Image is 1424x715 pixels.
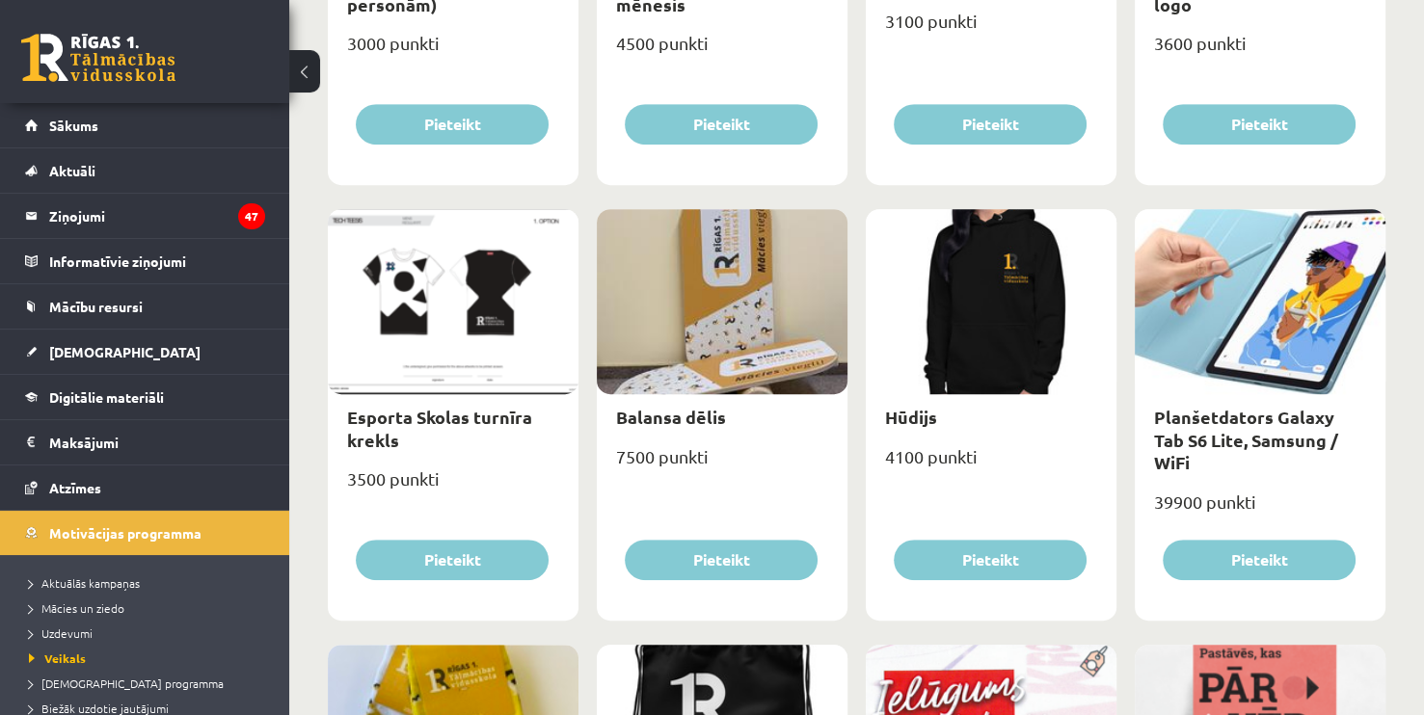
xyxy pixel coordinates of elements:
[25,239,265,283] a: Informatīvie ziņojumi
[49,479,101,496] span: Atzīmes
[29,625,93,641] span: Uzdevumi
[21,34,175,82] a: Rīgas 1. Tālmācības vidusskola
[29,624,270,642] a: Uzdevumi
[597,27,847,75] div: 4500 punkti
[25,420,265,464] a: Maksājumi
[25,375,265,419] a: Digitālie materiāli
[1135,486,1385,534] div: 39900 punkti
[49,388,164,406] span: Digitālie materiāli
[1073,645,1116,677] img: Populāra prece
[25,103,265,147] a: Sākums
[29,575,140,591] span: Aktuālās kampaņas
[238,203,265,229] i: 47
[49,343,201,360] span: [DEMOGRAPHIC_DATA]
[1135,27,1385,75] div: 3600 punkti
[866,5,1116,53] div: 3100 punkti
[29,599,270,617] a: Mācies un ziedo
[25,511,265,555] a: Motivācijas programma
[625,540,818,580] button: Pieteikt
[894,540,1087,580] button: Pieteikt
[25,465,265,510] a: Atzīmes
[597,440,847,489] div: 7500 punkti
[328,463,578,511] div: 3500 punkti
[49,117,98,134] span: Sākums
[866,440,1116,489] div: 4100 punkti
[25,148,265,193] a: Aktuāli
[29,574,270,592] a: Aktuālās kampaņas
[1154,406,1338,473] a: Planšetdators Galaxy Tab S6 Lite, Samsung / WiFi
[29,600,124,616] span: Mācies un ziedo
[885,406,937,428] a: Hūdijs
[49,194,265,238] legend: Ziņojumi
[894,104,1087,145] button: Pieteikt
[625,104,818,145] button: Pieteikt
[49,162,95,179] span: Aktuāli
[1163,540,1356,580] button: Pieteikt
[347,406,532,450] a: Esporta Skolas turnīra krekls
[616,406,726,428] a: Balansa dēlis
[328,27,578,75] div: 3000 punkti
[1163,104,1356,145] button: Pieteikt
[356,540,549,580] button: Pieteikt
[29,650,86,666] span: Veikals
[25,284,265,329] a: Mācību resursi
[49,298,143,315] span: Mācību resursi
[49,524,202,542] span: Motivācijas programma
[49,420,265,464] legend: Maksājumi
[49,239,265,283] legend: Informatīvie ziņojumi
[356,104,549,145] button: Pieteikt
[29,675,270,692] a: [DEMOGRAPHIC_DATA] programma
[25,194,265,238] a: Ziņojumi47
[29,675,224,691] span: [DEMOGRAPHIC_DATA] programma
[25,330,265,374] a: [DEMOGRAPHIC_DATA]
[29,649,270,667] a: Veikals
